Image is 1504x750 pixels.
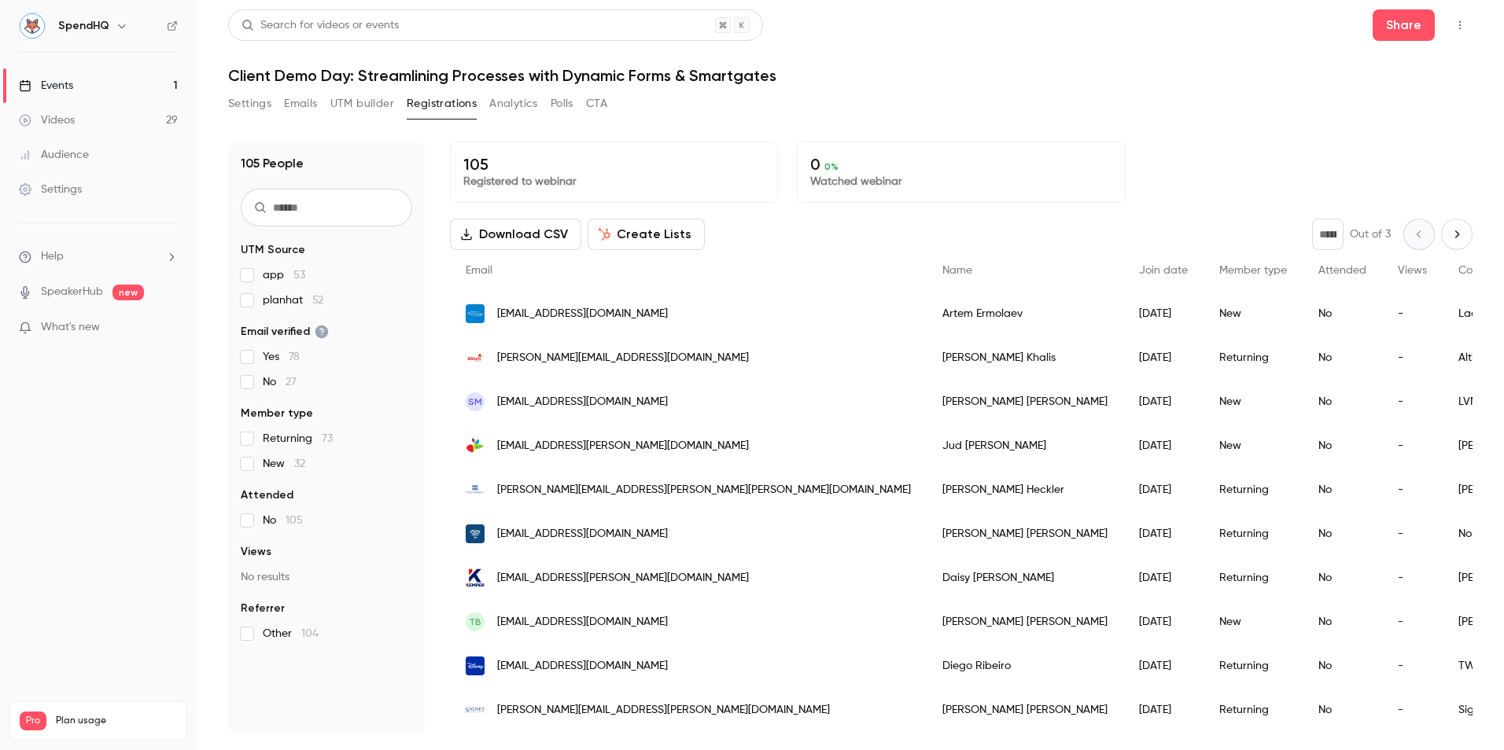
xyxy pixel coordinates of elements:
[330,91,394,116] button: UTM builder
[56,715,177,727] span: Plan usage
[586,91,607,116] button: CTA
[468,395,482,409] span: SM
[1204,468,1303,512] div: Returning
[1382,424,1443,468] div: -
[1382,600,1443,644] div: -
[1123,336,1204,380] div: [DATE]
[1303,600,1382,644] div: No
[927,688,1123,732] div: [PERSON_NAME] [PERSON_NAME]
[19,147,89,163] div: Audience
[159,321,178,335] iframe: Noticeable Trigger
[1123,424,1204,468] div: [DATE]
[1441,219,1473,250] button: Next page
[1350,226,1391,242] p: Out of 3
[19,78,73,94] div: Events
[1382,336,1443,380] div: -
[241,569,412,585] p: No results
[1123,600,1204,644] div: [DATE]
[284,91,317,116] button: Emails
[1219,265,1287,276] span: Member type
[1204,424,1303,468] div: New
[497,614,668,631] span: [EMAIL_ADDRESS][DOMAIN_NAME]
[466,436,485,455] img: jmsmucker.com
[20,711,46,730] span: Pro
[301,628,319,639] span: 104
[1303,424,1382,468] div: No
[1204,644,1303,688] div: Returning
[286,377,297,388] span: 27
[263,374,297,390] span: No
[1303,556,1382,600] div: No
[463,174,765,189] p: Registered to webinar
[810,174,1111,189] p: Watched webinar
[466,265,492,276] span: Email
[1204,380,1303,424] div: New
[241,324,329,340] span: Email verified
[497,350,749,366] span: [PERSON_NAME][EMAIL_ADDRESS][DOMAIN_NAME]
[322,433,333,444] span: 73
[1123,380,1204,424] div: [DATE]
[1139,265,1188,276] span: Join date
[41,319,100,336] span: What's new
[263,431,333,447] span: Returning
[497,438,749,454] span: [EMAIL_ADDRESS][PERSON_NAME][DOMAIN_NAME]
[927,556,1123,600] div: Daisy [PERSON_NAME]
[1303,336,1382,380] div: No
[407,91,477,116] button: Registrations
[497,482,911,498] span: [PERSON_NAME][EMAIL_ADDRESS][PERSON_NAME][PERSON_NAME][DOMAIN_NAME]
[112,285,144,300] span: new
[927,512,1123,556] div: [PERSON_NAME] [PERSON_NAME]
[286,515,303,526] span: 105
[1303,380,1382,424] div: No
[551,91,573,116] button: Polls
[263,513,303,528] span: No
[1204,600,1303,644] div: New
[927,600,1123,644] div: [PERSON_NAME] [PERSON_NAME]
[497,526,668,542] span: [EMAIL_ADDRESS][DOMAIN_NAME]
[497,702,830,719] span: [PERSON_NAME][EMAIL_ADDRESS][PERSON_NAME][DOMAIN_NAME]
[312,295,323,306] span: 52
[450,219,581,250] button: Download CSV
[497,658,668,675] span: [EMAIL_ADDRESS][DOMAIN_NAME]
[19,248,178,265] li: help-dropdown-opener
[228,91,271,116] button: Settings
[241,242,305,258] span: UTM Source
[263,292,323,308] span: planhat
[293,270,305,281] span: 53
[241,487,293,503] span: Attended
[810,155,1111,174] p: 0
[263,267,305,283] span: app
[1303,512,1382,556] div: No
[241,406,313,421] span: Member type
[497,394,668,410] span: [EMAIL_ADDRESS][DOMAIN_NAME]
[466,348,485,367] img: altiumpkg.com
[463,155,765,174] p: 105
[58,18,109,34] h6: SpendHQ
[1204,336,1303,380] div: Returning
[294,458,305,469] span: 32
[1204,556,1303,600] div: Returning
[1303,468,1382,512] div: No
[489,91,538,116] button: Analytics
[1123,468,1204,512] div: [DATE]
[497,306,668,322] span: [EMAIL_ADDRESS][DOMAIN_NAME]
[228,66,1473,85] h1: Client Demo Day: Streamlining Processes with Dynamic Forms & Smartgates
[927,292,1123,336] div: Artem Ermolaev
[1382,688,1443,732] div: -
[1398,265,1427,276] span: Views
[19,182,82,197] div: Settings
[466,480,485,499] img: marmon.com
[241,154,304,173] h1: 105 People
[20,13,45,39] img: SpendHQ
[1204,688,1303,732] div: Returning
[466,524,485,543] img: northwesternmutual.com
[1123,644,1204,688] div: [DATE]
[1123,512,1204,556] div: [DATE]
[927,644,1123,688] div: Diego Ribeiro
[1373,9,1435,41] button: Share
[1204,292,1303,336] div: New
[1123,556,1204,600] div: [DATE]
[469,615,481,629] span: TB
[1382,292,1443,336] div: -
[263,456,305,472] span: New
